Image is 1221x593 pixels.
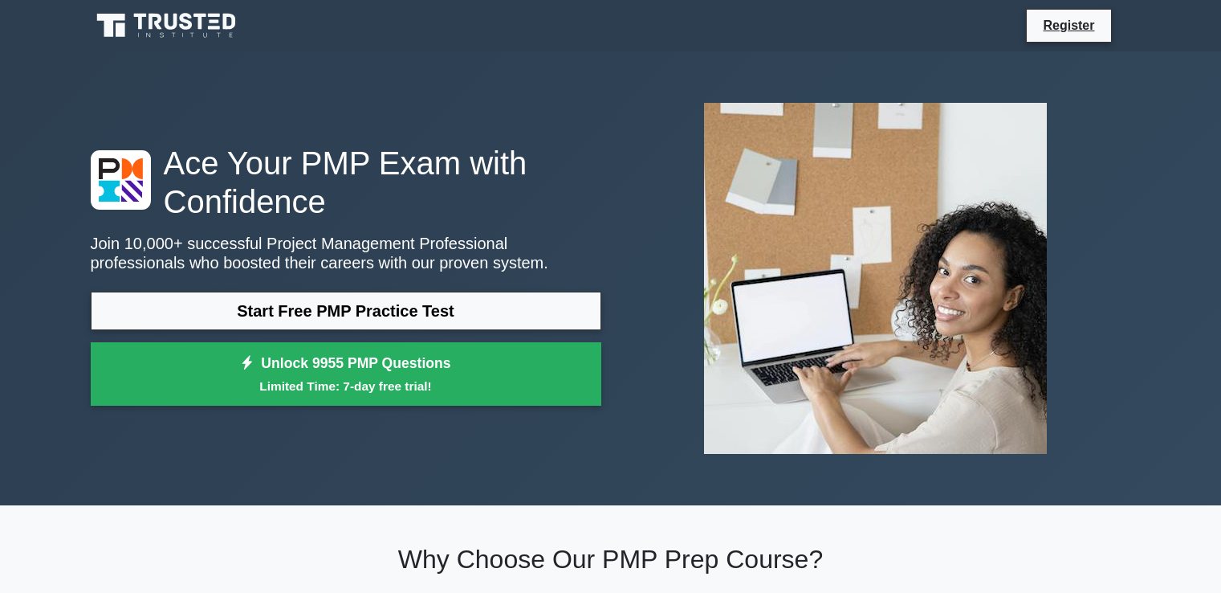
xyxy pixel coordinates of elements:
[91,234,601,272] p: Join 10,000+ successful Project Management Professional professionals who boosted their careers w...
[91,144,601,221] h1: Ace Your PMP Exam with Confidence
[91,292,601,330] a: Start Free PMP Practice Test
[111,377,581,395] small: Limited Time: 7-day free trial!
[91,342,601,407] a: Unlock 9955 PMP QuestionsLimited Time: 7-day free trial!
[91,544,1131,575] h2: Why Choose Our PMP Prep Course?
[1033,15,1104,35] a: Register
